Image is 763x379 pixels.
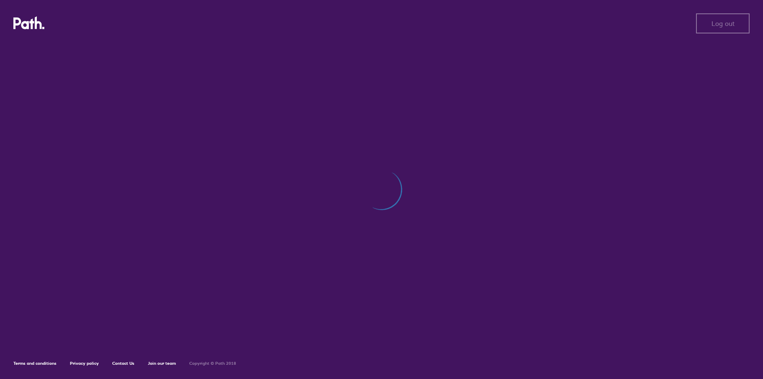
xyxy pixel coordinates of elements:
[189,361,236,366] h6: Copyright © Path 2018
[13,361,57,366] a: Terms and conditions
[711,20,735,27] span: Log out
[70,361,99,366] a: Privacy policy
[696,13,750,33] button: Log out
[112,361,134,366] a: Contact Us
[148,361,176,366] a: Join our team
